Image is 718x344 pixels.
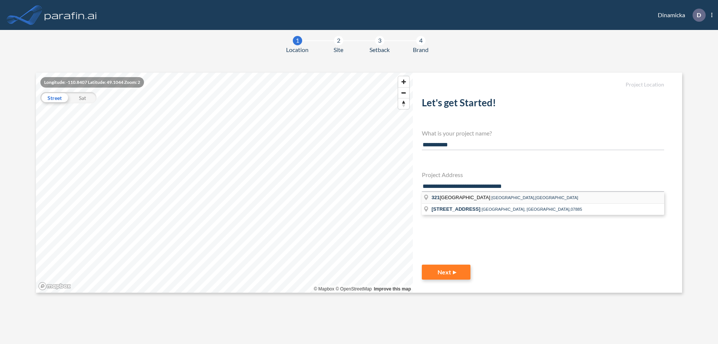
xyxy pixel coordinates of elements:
div: 1 [293,36,302,45]
button: Zoom in [398,76,409,87]
span: Location [286,45,309,54]
div: Longitude: -110.8407 Latitude: 49.1044 Zoom: 2 [40,77,144,88]
button: Next [422,265,470,280]
button: Reset bearing to north [398,98,409,109]
h4: Project Address [422,171,664,178]
div: Dinamicka [647,9,712,22]
button: Zoom out [398,87,409,98]
canvas: Map [36,73,413,293]
a: Improve this map [374,286,411,292]
span: Setback [369,45,390,54]
h4: What is your project name? [422,130,664,137]
h5: Project Location [422,82,664,88]
a: OpenStreetMap [335,286,372,292]
p: D [697,12,701,18]
span: 321 [432,195,440,200]
div: 2 [334,36,343,45]
span: [STREET_ADDRESS] [432,206,481,212]
span: Brand [413,45,429,54]
span: [GEOGRAPHIC_DATA] [432,195,491,200]
div: 3 [375,36,384,45]
a: Mapbox [314,286,334,292]
div: Street [40,92,68,103]
span: [GEOGRAPHIC_DATA],[GEOGRAPHIC_DATA] [491,195,578,200]
img: logo [43,7,98,22]
h2: Let's get Started! [422,97,664,112]
a: Mapbox homepage [38,282,71,290]
div: Sat [68,92,96,103]
span: Site [334,45,343,54]
span: [GEOGRAPHIC_DATA], [GEOGRAPHIC_DATA],07885 [482,207,582,211]
div: 4 [416,36,426,45]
